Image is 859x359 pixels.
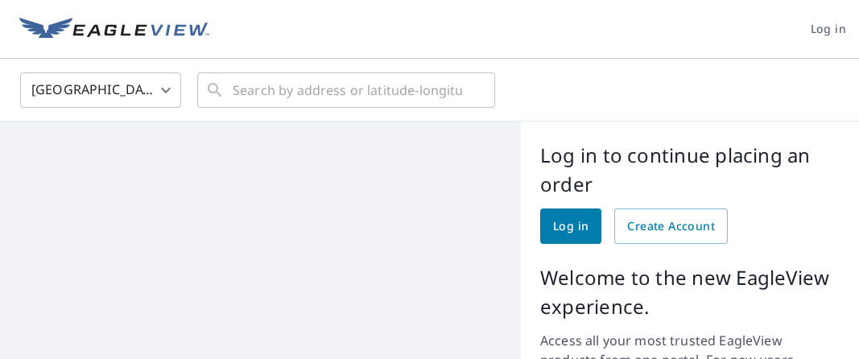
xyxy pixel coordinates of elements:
p: Welcome to the new EagleView experience. [540,263,840,321]
div: [GEOGRAPHIC_DATA] [20,68,181,113]
p: Log in to continue placing an order [540,141,840,199]
img: EV Logo [19,18,209,42]
span: Create Account [627,217,715,237]
span: Log in [811,19,846,39]
span: Log in [553,217,588,237]
input: Search by address or latitude-longitude [233,68,462,113]
a: Log in [540,208,601,244]
a: Create Account [614,208,728,244]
